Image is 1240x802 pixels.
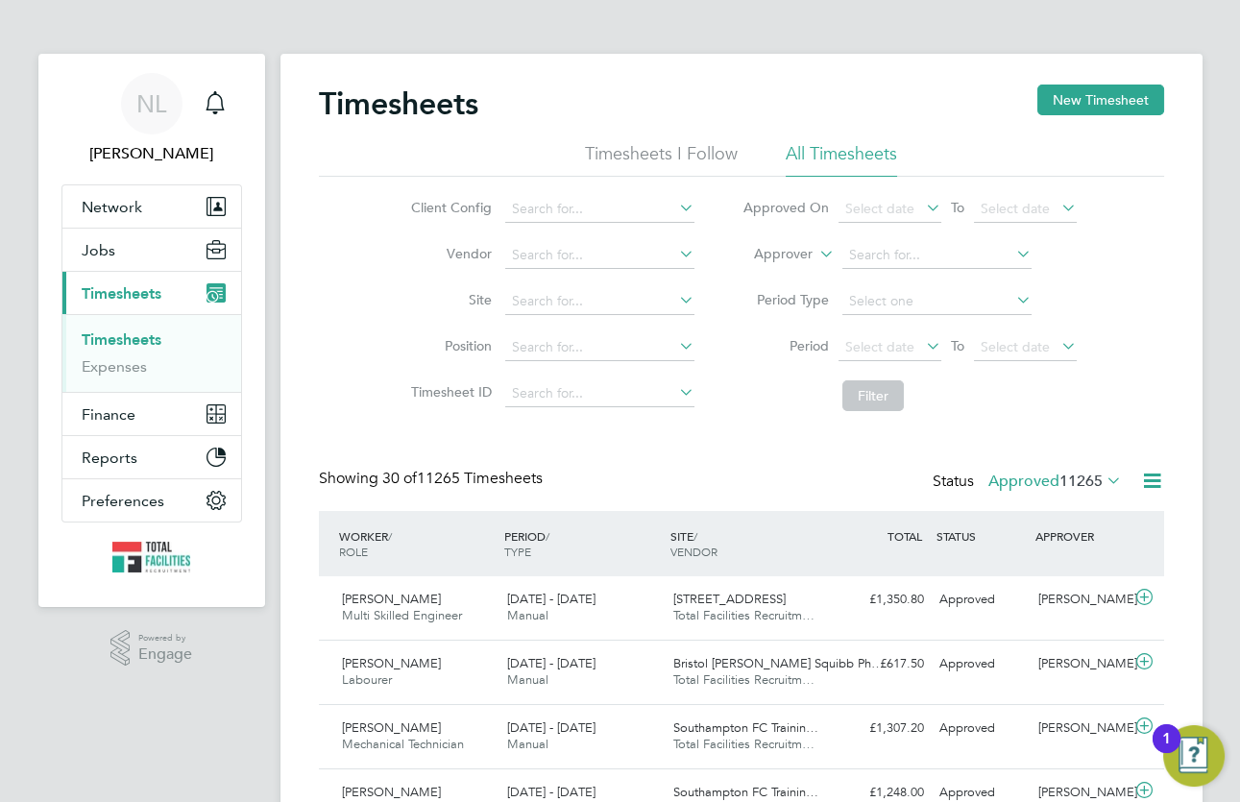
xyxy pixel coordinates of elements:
div: £1,350.80 [832,584,932,616]
button: Finance [62,393,241,435]
span: Multi Skilled Engineer [342,607,462,623]
input: Search for... [505,380,694,407]
div: [PERSON_NAME] [1031,584,1131,616]
span: NL [136,91,166,116]
label: Period Type [742,291,829,308]
span: Bristol [PERSON_NAME] Squibb Ph… [673,655,884,671]
span: Select date [981,200,1050,217]
h2: Timesheets [319,85,478,123]
label: Site [405,291,492,308]
input: Search for... [842,242,1032,269]
span: TYPE [504,544,531,559]
button: Open Resource Center, 1 new notification [1163,725,1225,787]
span: Select date [981,338,1050,355]
span: Nicola Lawrence [61,142,242,165]
div: Timesheets [62,314,241,392]
span: Mechanical Technician [342,736,464,752]
span: [PERSON_NAME] [342,655,441,671]
label: Period [742,337,829,354]
span: Manual [507,736,548,752]
span: Manual [507,671,548,688]
span: Timesheets [82,284,161,303]
input: Select one [842,288,1032,315]
div: Approved [932,584,1032,616]
span: [STREET_ADDRESS] [673,591,786,607]
div: Status [933,469,1126,496]
div: £1,307.20 [832,713,932,744]
span: / [693,528,697,544]
div: Showing [319,469,547,489]
div: [PERSON_NAME] [1031,713,1131,744]
span: Finance [82,405,135,424]
span: [DATE] - [DATE] [507,655,596,671]
span: Select date [845,200,914,217]
button: Filter [842,380,904,411]
button: Reports [62,436,241,478]
span: 11265 [1059,472,1103,491]
span: / [546,528,549,544]
span: Network [82,198,142,216]
div: WORKER [334,519,500,569]
div: £617.50 [832,648,932,680]
span: TOTAL [887,528,922,544]
li: All Timesheets [786,142,897,177]
label: Approved [988,472,1122,491]
img: tfrecruitment-logo-retina.png [112,542,191,572]
span: Manual [507,607,548,623]
a: Expenses [82,357,147,376]
div: 1 [1162,739,1171,764]
input: Search for... [505,242,694,269]
div: Approved [932,713,1032,744]
button: New Timesheet [1037,85,1164,115]
span: [PERSON_NAME] [342,591,441,607]
div: [PERSON_NAME] [1031,648,1131,680]
span: Select date [845,338,914,355]
span: [DATE] - [DATE] [507,591,596,607]
span: Southampton FC Trainin… [673,719,818,736]
li: Timesheets I Follow [585,142,738,177]
a: Powered byEngage [110,630,192,667]
span: [DATE] - [DATE] [507,784,596,800]
label: Approved On [742,199,829,216]
span: 30 of [382,469,417,488]
span: VENDOR [670,544,717,559]
label: Client Config [405,199,492,216]
span: [PERSON_NAME] [342,719,441,736]
label: Timesheet ID [405,383,492,401]
span: 11265 Timesheets [382,469,543,488]
div: SITE [666,519,832,569]
div: APPROVER [1031,519,1131,553]
a: Timesheets [82,330,161,349]
div: Approved [932,648,1032,680]
span: Labourer [342,671,392,688]
span: Engage [138,646,192,663]
button: Network [62,185,241,228]
span: ROLE [339,544,368,559]
nav: Main navigation [38,54,265,607]
input: Search for... [505,288,694,315]
span: Total Facilities Recruitm… [673,671,815,688]
input: Search for... [505,334,694,361]
div: PERIOD [499,519,666,569]
span: Reports [82,449,137,467]
span: To [945,333,970,358]
button: Preferences [62,479,241,522]
span: Total Facilities Recruitm… [673,736,815,752]
a: Go to home page [61,542,242,572]
button: Jobs [62,229,241,271]
label: Vendor [405,245,492,262]
button: Timesheets [62,272,241,314]
span: Jobs [82,241,115,259]
span: Preferences [82,492,164,510]
input: Search for... [505,196,694,223]
label: Position [405,337,492,354]
span: [PERSON_NAME] [342,784,441,800]
span: Southampton FC Trainin… [673,784,818,800]
label: Approver [726,245,813,264]
span: / [388,528,392,544]
span: To [945,195,970,220]
a: NL[PERSON_NAME] [61,73,242,165]
div: STATUS [932,519,1032,553]
span: [DATE] - [DATE] [507,719,596,736]
span: Powered by [138,630,192,646]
